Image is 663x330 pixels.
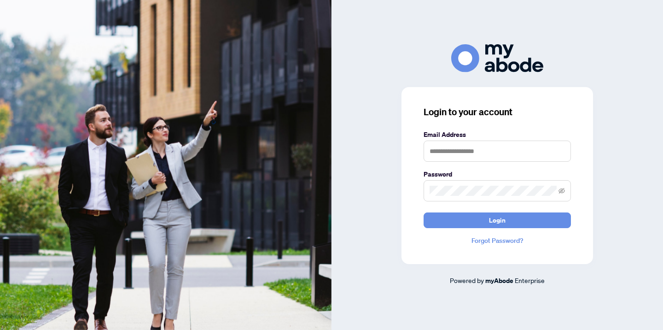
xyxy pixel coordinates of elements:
a: Forgot Password? [424,236,571,246]
span: Enterprise [515,276,545,284]
label: Password [424,169,571,179]
button: Login [424,212,571,228]
span: Login [489,213,506,228]
span: eye-invisible [558,188,565,194]
a: myAbode [485,276,513,286]
img: ma-logo [451,44,543,72]
span: Powered by [450,276,484,284]
h3: Login to your account [424,106,571,118]
label: Email Address [424,130,571,140]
